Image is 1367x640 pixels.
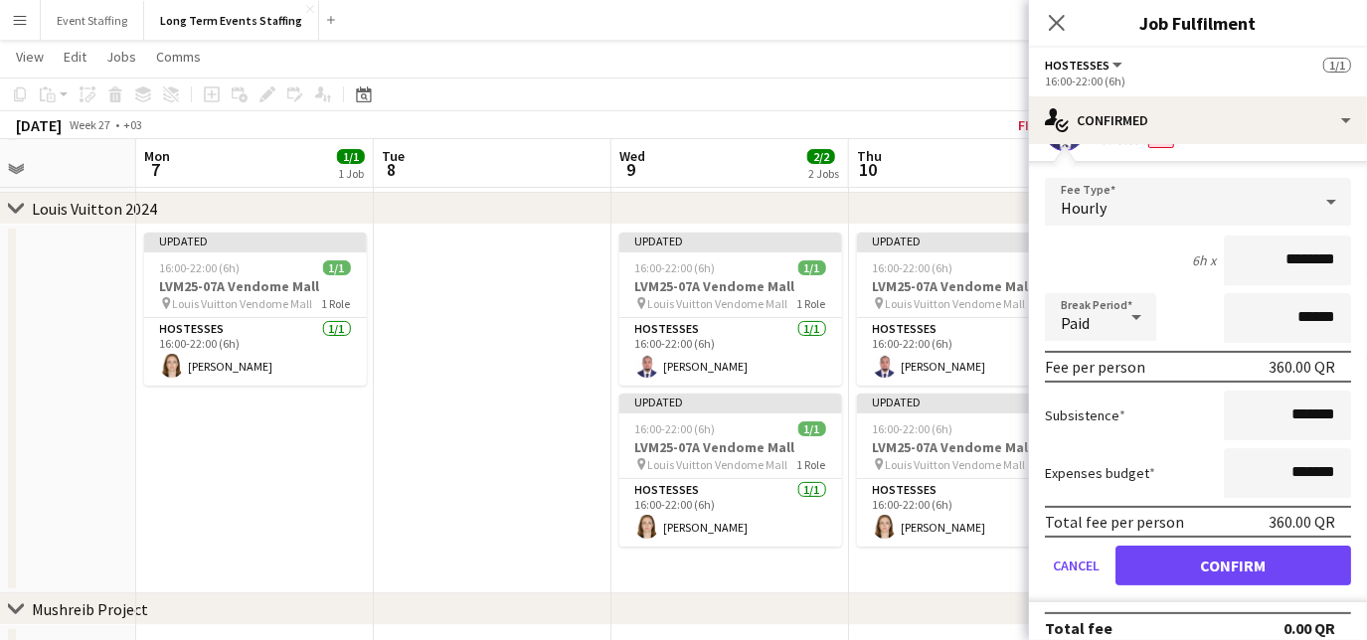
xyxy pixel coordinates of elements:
span: Thu [857,147,882,165]
div: 16:00-22:00 (6h) [1045,74,1351,88]
span: 2/2 [807,149,835,164]
span: Jobs [106,48,136,66]
span: 1 Role [322,296,351,311]
span: Louis Vuitton Vendome Mall [886,296,1026,311]
span: 8 [379,158,405,181]
span: Wed [619,147,645,165]
span: 16:00-22:00 (6h) [160,260,241,275]
span: Mon [144,147,170,165]
app-job-card: Updated16:00-22:00 (6h)1/1LVM25-07A Vendome Mall Louis Vuitton Vendome Mall1 RoleHostesses1/116:0... [619,394,842,547]
app-job-card: Updated16:00-22:00 (6h)1/1LVM25-07A Vendome Mall Louis Vuitton Vendome Mall1 RoleHostesses1/116:0... [857,394,1080,547]
a: Edit [56,44,94,70]
app-job-card: Updated16:00-22:00 (6h)1/1LVM25-07A Vendome Mall Louis Vuitton Vendome Mall1 RoleHostesses1/116:0... [619,233,842,386]
div: Updated [857,394,1080,409]
app-card-role: Hostesses1/116:00-22:00 (6h)[PERSON_NAME] [857,318,1080,386]
div: Updated [619,233,842,248]
div: Mushreib Project [32,599,148,619]
h3: Job Fulfilment [1029,10,1367,36]
app-job-card: Updated16:00-22:00 (6h)1/1LVM25-07A Vendome Mall Louis Vuitton Vendome Mall1 RoleHostesses1/116:0... [144,233,367,386]
button: Event Staffing [41,1,144,40]
div: 360.00 QR [1269,357,1335,377]
span: 1/1 [798,421,826,436]
div: 1 Job [338,166,364,181]
app-card-role: Hostesses1/116:00-22:00 (6h)[PERSON_NAME] [144,318,367,386]
span: Tue [382,147,405,165]
span: 16:00-22:00 (6h) [635,421,716,436]
div: 360.00 QR [1269,512,1335,532]
span: 16:00-22:00 (6h) [873,260,953,275]
div: Louis Vuitton 2024 [32,199,157,219]
a: View [8,44,52,70]
div: Total fee per person [1045,512,1184,532]
span: Comms [156,48,201,66]
button: Fix 7 errors [1010,112,1107,138]
span: Edit [64,48,86,66]
span: 16:00-22:00 (6h) [635,260,716,275]
span: Paid [1061,313,1090,333]
a: Jobs [98,44,144,70]
div: Total fee [1045,618,1112,638]
button: Cancel [1045,546,1108,585]
span: Week 27 [66,117,115,132]
span: 1 Role [797,457,826,472]
span: View [16,48,44,66]
span: 1/1 [337,149,365,164]
label: Expenses budget [1045,464,1155,482]
span: 10 [854,158,882,181]
button: Hostesses [1045,58,1125,73]
span: Louis Vuitton Vendome Mall [648,296,788,311]
app-card-role: Hostesses1/116:00-22:00 (6h)[PERSON_NAME] [619,318,842,386]
span: 1/1 [323,260,351,275]
span: 1 Role [797,296,826,311]
div: Confirmed [1029,96,1367,144]
a: Comms [148,44,209,70]
span: 7 [141,158,170,181]
span: 16:00-22:00 (6h) [873,421,953,436]
app-card-role: Hostesses1/116:00-22:00 (6h)[PERSON_NAME] [619,479,842,547]
span: Louis Vuitton Vendome Mall [173,296,313,311]
span: 9 [616,158,645,181]
div: 0.00 QR [1283,618,1335,638]
label: Subsistence [1045,406,1125,424]
div: Updated [857,233,1080,248]
div: Updated [144,233,367,248]
span: Louis Vuitton Vendome Mall [886,457,1026,472]
h3: LVM25-07A Vendome Mall [619,438,842,456]
h3: LVM25-07A Vendome Mall [619,277,842,295]
div: 2 Jobs [808,166,839,181]
span: 1/1 [798,260,826,275]
div: 6h x [1192,251,1216,269]
span: Hourly [1061,198,1107,218]
span: 1/1 [1323,58,1351,73]
button: Confirm [1115,546,1351,585]
button: Long Term Events Staffing [144,1,319,40]
div: Fee per person [1045,357,1145,377]
span: Hostesses [1045,58,1110,73]
h3: LVM25-07A Vendome Mall [857,277,1080,295]
h3: LVM25-07A Vendome Mall [144,277,367,295]
span: Louis Vuitton Vendome Mall [648,457,788,472]
div: Updated [619,394,842,409]
app-card-role: Hostesses1/116:00-22:00 (6h)[PERSON_NAME] [857,479,1080,547]
app-job-card: Updated16:00-22:00 (6h)1/1LVM25-07A Vendome Mall Louis Vuitton Vendome Mall1 RoleHostesses1/116:0... [857,233,1080,386]
div: [DATE] [16,115,62,135]
h3: LVM25-07A Vendome Mall [857,438,1080,456]
div: +03 [123,117,142,132]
